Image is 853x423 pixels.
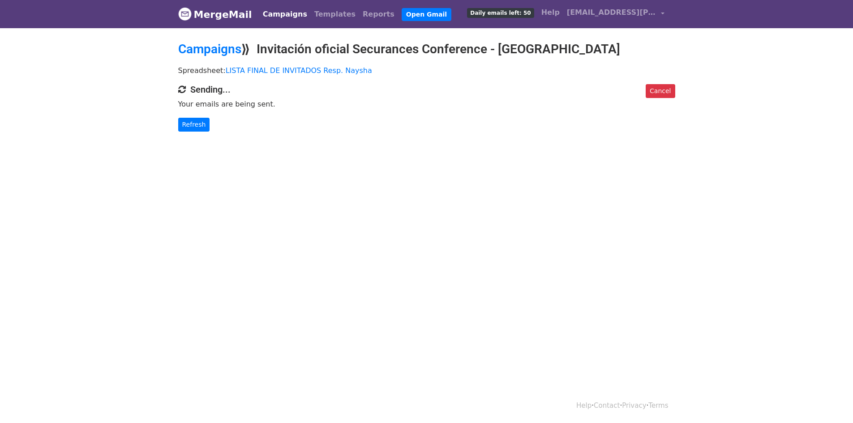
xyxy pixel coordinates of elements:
img: MergeMail logo [178,7,192,21]
a: Templates [311,5,359,23]
a: Refresh [178,118,210,132]
p: Your emails are being sent. [178,99,675,109]
a: LISTA FINAL DE INVITADOS Resp. Naysha [226,66,372,75]
a: Help [538,4,563,21]
a: Contact [594,402,620,410]
a: Cancel [646,84,675,98]
a: Open Gmail [402,8,451,21]
a: Campaigns [259,5,311,23]
a: Help [576,402,592,410]
a: [EMAIL_ADDRESS][PERSON_NAME][DOMAIN_NAME] [563,4,668,25]
a: Campaigns [178,42,241,56]
a: Privacy [622,402,646,410]
h4: Sending... [178,84,675,95]
a: MergeMail [178,5,252,24]
h2: ⟫ Invitación oficial Securances Conference - [GEOGRAPHIC_DATA] [178,42,675,57]
p: Spreadsheet: [178,66,675,75]
span: Daily emails left: 50 [467,8,534,18]
div: Widget de chat [808,380,853,423]
a: Terms [648,402,668,410]
a: Reports [359,5,398,23]
iframe: Chat Widget [808,380,853,423]
a: Daily emails left: 50 [463,4,537,21]
span: [EMAIL_ADDRESS][PERSON_NAME][DOMAIN_NAME] [567,7,656,18]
